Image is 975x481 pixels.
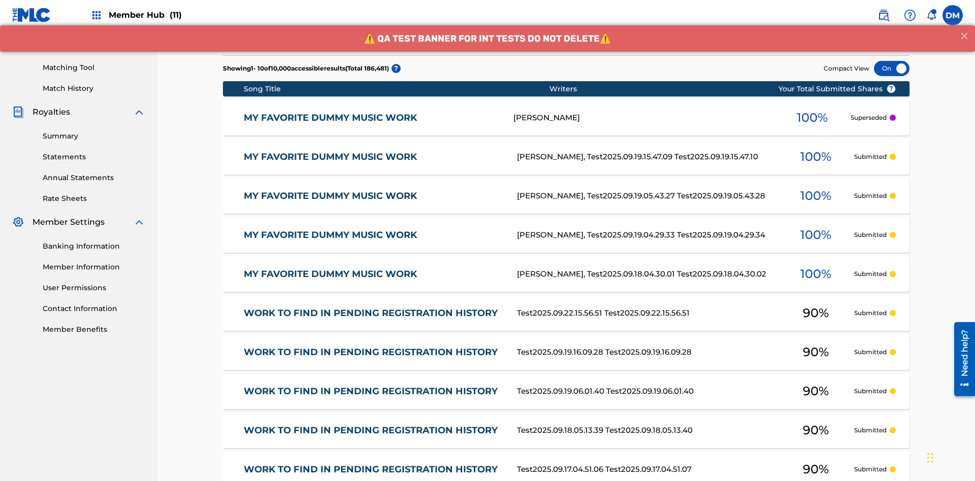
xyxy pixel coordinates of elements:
p: Submitted [854,152,887,161]
img: expand [133,106,145,118]
a: Member Benefits [43,324,145,335]
p: Submitted [854,387,887,396]
iframe: Resource Center [947,318,975,401]
a: MY FAVORITE DUMMY MUSIC WORK [244,112,500,124]
span: ⚠️ QA TEST BANNER FOR INT TESTS DO NOT DELETE⚠️ [364,8,611,19]
p: Submitted [854,465,887,474]
img: Royalties [12,106,24,118]
a: Public Search [873,5,894,25]
div: Test2025.09.19.06.01.40 Test2025.09.19.06.01.40 [517,386,778,397]
a: Contact Information [43,303,145,314]
span: ? [392,64,401,73]
a: Summary [43,131,145,142]
a: Matching Tool [43,62,145,73]
div: User Menu [942,5,963,25]
span: 90 % [803,343,829,361]
p: Submitted [854,230,887,239]
div: Test2025.09.18.05.13.39 Test2025.09.18.05.13.40 [517,425,778,436]
a: Statements [43,152,145,162]
a: Annual Statements [43,173,145,183]
span: Member Settings [32,216,105,228]
div: [PERSON_NAME], Test2025.09.19.05.43.27 Test2025.09.19.05.43.28 [517,190,778,202]
span: 100 % [800,187,831,205]
div: Notifications [926,10,936,20]
p: Superseded [851,113,887,122]
a: Rate Sheets [43,193,145,204]
a: WORK TO FIND IN PENDING REGISTRATION HISTORY [244,347,504,358]
a: WORK TO FIND IN PENDING REGISTRATION HISTORY [244,425,504,436]
a: Member Information [43,262,145,272]
span: 100 % [800,265,831,283]
a: MY FAVORITE DUMMY MUSIC WORK [244,151,504,163]
p: Submitted [854,308,887,318]
p: Submitted [854,269,887,279]
span: 100 % [800,226,831,244]
div: Song Title [244,84,550,94]
a: WORK TO FIND IN PENDING REGISTRATION HISTORY [244,307,504,319]
div: Help [900,5,920,25]
img: search [877,9,890,21]
iframe: Chat Widget [924,432,975,481]
img: expand [133,216,145,228]
a: WORK TO FIND IN PENDING REGISTRATION HISTORY [244,386,504,397]
p: Submitted [854,191,887,200]
div: [PERSON_NAME], Test2025.09.19.04.29.33 Test2025.09.19.04.29.34 [517,229,778,241]
a: WORK TO FIND IN PENDING REGISTRATION HISTORY [244,464,504,475]
p: Showing 1 - 10 of 10,000 accessible results (Total 186,481 ) [223,64,389,73]
span: Royalties [32,106,70,118]
a: Banking Information [43,241,145,252]
a: MY FAVORITE DUMMY MUSIC WORK [244,190,504,202]
a: User Permissions [43,283,145,293]
a: MY FAVORITE DUMMY MUSIC WORK [244,268,504,280]
img: help [904,9,916,21]
span: Compact View [824,64,869,73]
img: Member Settings [12,216,24,228]
div: Test2025.09.19.16.09.28 Test2025.09.19.16.09.28 [517,347,778,358]
div: Test2025.09.22.15.56.51 Test2025.09.22.15.56.51 [517,307,778,319]
p: Submitted [854,426,887,435]
span: 100 % [800,148,831,166]
img: Top Rightsholders [90,9,103,21]
div: Writers [549,84,810,94]
span: 100 % [797,109,828,127]
img: MLC Logo [12,8,51,22]
span: Your Total Submitted Shares [778,84,896,94]
p: Submitted [854,348,887,357]
a: MY FAVORITE DUMMY MUSIC WORK [244,229,504,241]
div: Drag [927,442,933,473]
span: 90 % [803,382,829,400]
a: Match History [43,83,145,94]
span: Member Hub [109,9,182,21]
span: ? [887,85,895,93]
span: 90 % [803,304,829,322]
div: Test2025.09.17.04.51.06 Test2025.09.17.04.51.07 [517,464,778,475]
span: 90 % [803,421,829,439]
span: (11) [170,10,182,20]
div: [PERSON_NAME], Test2025.09.19.15.47.09 Test2025.09.19.15.47.10 [517,151,778,163]
div: [PERSON_NAME] [513,112,774,124]
div: [PERSON_NAME], Test2025.09.18.04.30.01 Test2025.09.18.04.30.02 [517,268,778,280]
span: 90 % [803,460,829,478]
